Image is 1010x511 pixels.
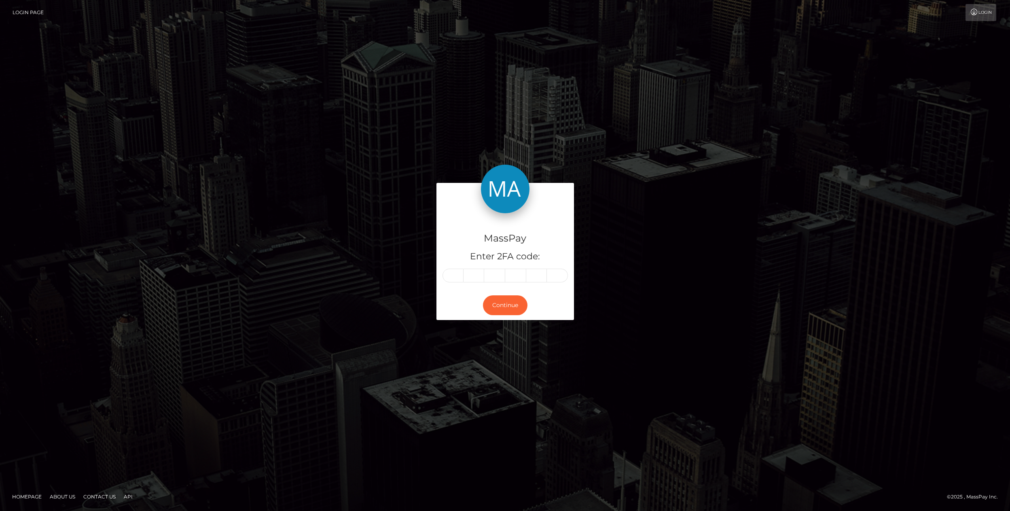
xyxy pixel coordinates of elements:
[947,492,1004,501] div: © 2025 , MassPay Inc.
[966,4,996,21] a: Login
[121,490,136,503] a: API
[443,250,568,263] h5: Enter 2FA code:
[80,490,119,503] a: Contact Us
[483,295,527,315] button: Continue
[481,165,529,213] img: MassPay
[443,231,568,246] h4: MassPay
[47,490,78,503] a: About Us
[9,490,45,503] a: Homepage
[13,4,44,21] a: Login Page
